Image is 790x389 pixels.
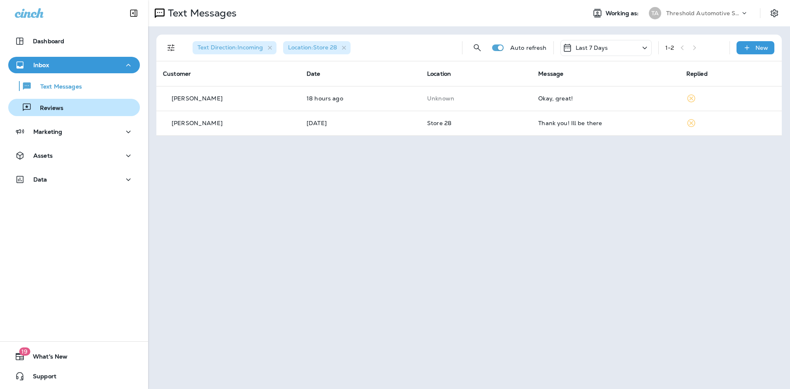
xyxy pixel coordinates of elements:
p: This customer does not have a last location and the phone number they messaged is not assigned to... [427,95,525,102]
div: Thank you! Ill be there [538,120,673,126]
p: Auto refresh [510,44,547,51]
p: Marketing [33,128,62,135]
p: Reviews [32,105,63,112]
p: Threshold Automotive Service dba Grease Monkey [666,10,740,16]
button: Data [8,171,140,188]
span: Store 28 [427,119,451,127]
span: Support [25,373,56,383]
div: Text Direction:Incoming [193,41,276,54]
span: Date [307,70,321,77]
p: Data [33,176,47,183]
p: Sep 15, 2025 02:08 PM [307,95,414,102]
p: Last 7 Days [576,44,608,51]
p: Dashboard [33,38,64,44]
button: Collapse Sidebar [122,5,145,21]
button: Filters [163,40,179,56]
span: 19 [19,347,30,356]
button: Reviews [8,99,140,116]
button: Text Messages [8,77,140,95]
p: [PERSON_NAME] [172,95,223,102]
p: Sep 12, 2025 03:37 PM [307,120,414,126]
div: 1 - 2 [665,44,674,51]
button: Marketing [8,123,140,140]
span: Message [538,70,563,77]
div: Location:Store 28 [283,41,351,54]
p: Text Messages [32,83,82,91]
button: Dashboard [8,33,140,49]
span: Location : Store 28 [288,44,337,51]
span: Text Direction : Incoming [197,44,263,51]
span: Customer [163,70,191,77]
p: [PERSON_NAME] [172,120,223,126]
div: Okay, great! [538,95,673,102]
button: Settings [767,6,782,21]
span: Replied [686,70,708,77]
span: Location [427,70,451,77]
p: Inbox [33,62,49,68]
span: What's New [25,353,67,363]
button: 19What's New [8,348,140,365]
button: Inbox [8,57,140,73]
span: Working as: [606,10,641,17]
button: Support [8,368,140,384]
p: Text Messages [165,7,237,19]
p: New [755,44,768,51]
button: Search Messages [469,40,486,56]
p: Assets [33,152,53,159]
div: TA [649,7,661,19]
button: Assets [8,147,140,164]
